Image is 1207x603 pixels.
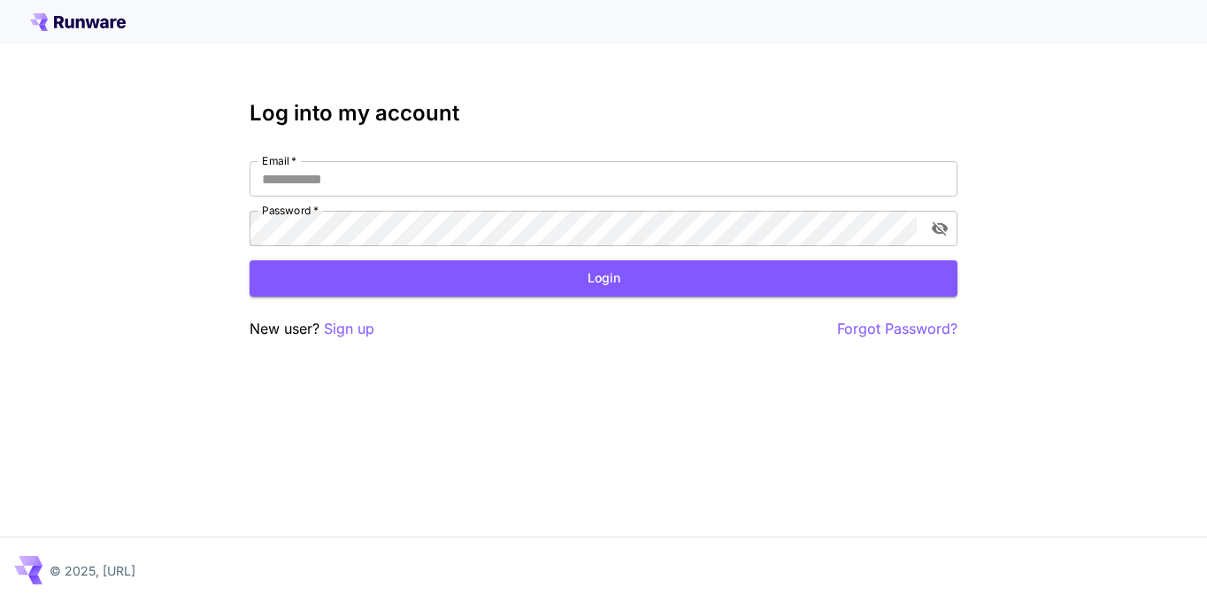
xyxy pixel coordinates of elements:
button: Forgot Password? [837,318,957,340]
p: © 2025, [URL] [50,561,135,580]
button: toggle password visibility [924,213,956,244]
p: New user? [250,318,374,340]
button: Login [250,260,957,297]
label: Email [262,153,296,168]
label: Password [262,203,319,218]
button: Sign up [324,318,374,340]
h3: Log into my account [250,101,957,126]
